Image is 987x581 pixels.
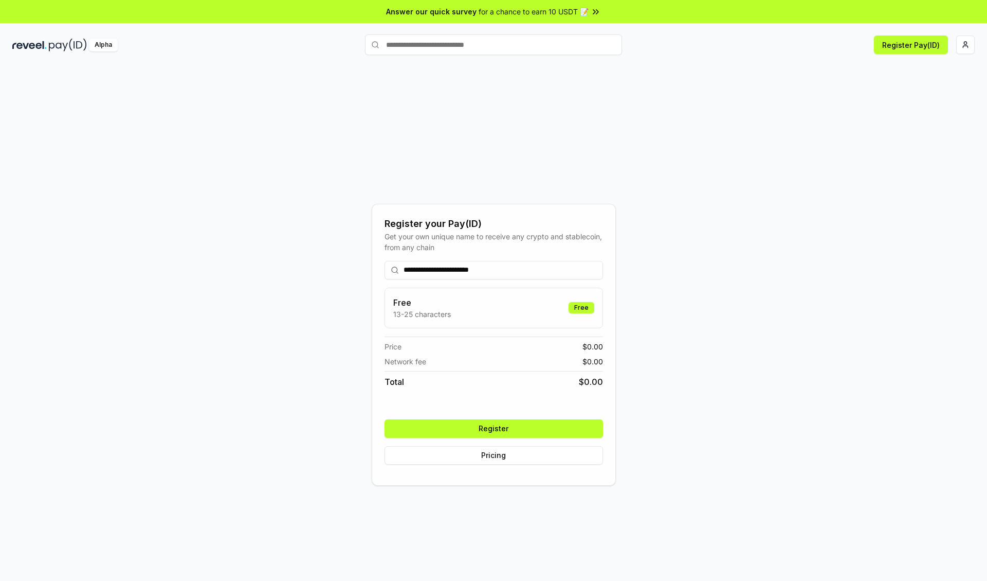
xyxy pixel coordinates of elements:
[569,302,594,313] div: Free
[49,39,87,51] img: pay_id
[874,36,948,54] button: Register Pay(ID)
[385,376,404,388] span: Total
[582,356,603,367] span: $ 0.00
[385,446,603,465] button: Pricing
[579,376,603,388] span: $ 0.00
[385,217,603,231] div: Register your Pay(ID)
[385,341,401,352] span: Price
[89,39,118,51] div: Alpha
[582,341,603,352] span: $ 0.00
[385,419,603,438] button: Register
[393,309,451,320] p: 13-25 characters
[479,6,589,17] span: for a chance to earn 10 USDT 📝
[12,39,47,51] img: reveel_dark
[385,356,426,367] span: Network fee
[386,6,477,17] span: Answer our quick survey
[393,296,451,309] h3: Free
[385,231,603,253] div: Get your own unique name to receive any crypto and stablecoin, from any chain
